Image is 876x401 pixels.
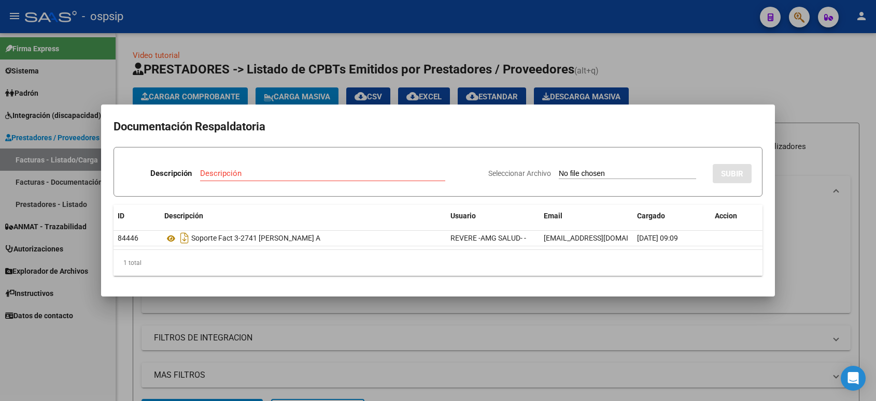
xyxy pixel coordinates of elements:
span: Cargado [637,212,665,220]
div: 1 total [114,250,762,276]
span: [EMAIL_ADDRESS][DOMAIN_NAME] [544,234,659,242]
h2: Documentación Respaldatoria [114,117,762,137]
span: ID [118,212,124,220]
span: Usuario [450,212,476,220]
span: Email [544,212,562,220]
div: Open Intercom Messenger [841,366,866,391]
i: Descargar documento [178,230,191,246]
datatable-header-cell: Cargado [633,205,711,227]
button: SUBIR [713,164,752,183]
span: [DATE] 09:09 [637,234,678,242]
datatable-header-cell: Email [540,205,633,227]
datatable-header-cell: Usuario [446,205,540,227]
datatable-header-cell: ID [114,205,160,227]
span: SUBIR [721,169,743,179]
datatable-header-cell: Accion [711,205,762,227]
div: Soporte Fact 3-2741 [PERSON_NAME] A [164,230,442,246]
span: Descripción [164,212,203,220]
span: REVERE -AMG SALUD- - [450,234,526,242]
span: 84446 [118,234,138,242]
datatable-header-cell: Descripción [160,205,446,227]
p: Descripción [150,168,192,180]
span: Seleccionar Archivo [488,169,551,177]
span: Accion [715,212,737,220]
